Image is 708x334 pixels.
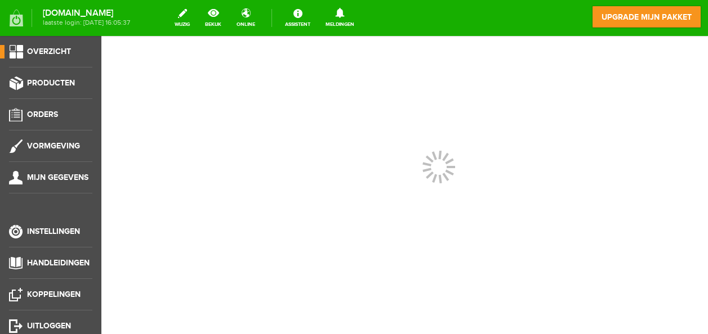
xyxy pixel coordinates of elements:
strong: [DOMAIN_NAME] [43,10,130,16]
span: Mijn gegevens [27,173,88,182]
span: Producten [27,78,75,88]
a: upgrade mijn pakket [592,6,701,28]
a: Meldingen [319,6,361,30]
a: wijzig [168,6,197,30]
span: Instellingen [27,227,80,236]
span: Overzicht [27,47,71,56]
a: Assistent [278,6,317,30]
span: Orders [27,110,58,119]
a: bekijk [198,6,228,30]
span: laatste login: [DATE] 16:05:37 [43,20,130,26]
a: online [230,6,262,30]
span: Vormgeving [27,141,80,151]
span: Handleidingen [27,258,90,268]
span: Koppelingen [27,290,81,299]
